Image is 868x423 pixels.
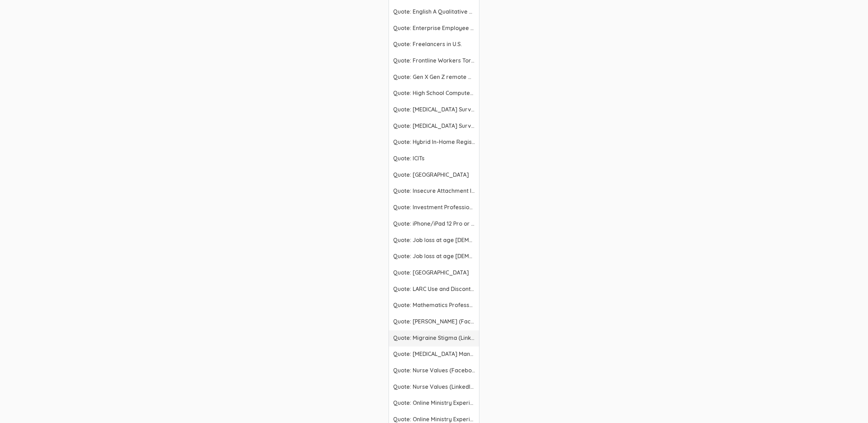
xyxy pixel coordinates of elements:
[389,200,479,216] a: Quote: Investment Professionals
[393,57,475,65] span: Quote: Frontline Workers Toronto
[389,21,479,37] a: Quote: Enterprise Employee Motivation
[393,171,475,179] span: Quote: [GEOGRAPHIC_DATA]
[389,102,479,118] a: Quote: [MEDICAL_DATA] Survey ([DEMOGRAPHIC_DATA])
[393,40,475,48] span: Quote: Freelancers in U.S.
[393,301,475,309] span: Quote: Mathematics Professors
[389,395,479,412] a: Quote: Online Ministry Experience
[393,89,475,97] span: Quote: High School Computer Science Students of Color
[389,347,479,363] a: Quote: [MEDICAL_DATA] Management
[393,318,475,326] span: Quote: [PERSON_NAME] (Facebook)
[393,334,475,342] span: Quote: Migraine Stigma (LinkedIn)
[389,265,479,282] a: Quote: [GEOGRAPHIC_DATA]
[389,53,479,70] a: Quote: Frontline Workers Toronto
[393,154,475,162] span: Quote: ICITs
[389,298,479,314] a: Quote: Mathematics Professors
[393,399,475,407] span: Quote: Online Ministry Experience
[393,252,475,260] span: Quote: Job loss at age [DEMOGRAPHIC_DATA]+ (LinkedIn)
[393,366,475,374] span: Quote: Nurse Values (Facebook)
[389,86,479,102] a: Quote: High School Computer Science Students of Color
[389,183,479,200] a: Quote: Insecure Attachment Interviews
[389,70,479,86] a: Quote: Gen X Gen Z remote work
[389,4,479,21] a: Quote: English A Qualitative Study on [DEMOGRAPHIC_DATA] Mothers of [DEMOGRAPHIC_DATA] Daughters
[393,73,475,81] span: Quote: Gen X Gen Z remote work
[393,350,475,358] span: Quote: [MEDICAL_DATA] Management
[393,187,475,195] span: Quote: Insecure Attachment Interviews
[393,383,475,391] span: Quote: Nurse Values (LinkedIn)
[389,167,479,184] a: Quote: [GEOGRAPHIC_DATA]
[389,134,479,151] a: Quote: Hybrid In-Home Registered Nurses
[393,269,475,277] span: Quote: [GEOGRAPHIC_DATA]
[389,118,479,135] a: Quote: [MEDICAL_DATA] Survey ([DEMOGRAPHIC_DATA])
[393,220,475,228] span: Quote: iPhone/iPad 12 Pro or later
[393,236,475,244] span: Quote: Job loss at age [DEMOGRAPHIC_DATA]+ (Facebook)
[393,203,475,211] span: Quote: Investment Professionals
[389,363,479,379] a: Quote: Nurse Values (Facebook)
[393,138,475,146] span: Quote: Hybrid In-Home Registered Nurses
[389,379,479,396] a: Quote: Nurse Values (LinkedIn)
[389,233,479,249] a: Quote: Job loss at age [DEMOGRAPHIC_DATA]+ (Facebook)
[393,24,475,32] span: Quote: Enterprise Employee Motivation
[389,37,479,53] a: Quote: Freelancers in U.S.
[389,249,479,265] a: Quote: Job loss at age [DEMOGRAPHIC_DATA]+ (LinkedIn)
[389,216,479,233] a: Quote: iPhone/iPad 12 Pro or later
[393,105,475,114] span: Quote: [MEDICAL_DATA] Survey ([DEMOGRAPHIC_DATA])
[393,8,475,16] span: Quote: English A Qualitative Study on [DEMOGRAPHIC_DATA] Mothers of [DEMOGRAPHIC_DATA] Daughters
[393,122,475,130] span: Quote: [MEDICAL_DATA] Survey ([DEMOGRAPHIC_DATA])
[833,389,868,423] iframe: Chat Widget
[389,151,479,167] a: Quote: ICITs
[393,285,475,293] span: Quote: LARC Use and Discontinuation
[389,282,479,298] a: Quote: LARC Use and Discontinuation
[389,330,479,347] a: Quote: Migraine Stigma (LinkedIn)
[389,314,479,330] a: Quote: [PERSON_NAME] (Facebook)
